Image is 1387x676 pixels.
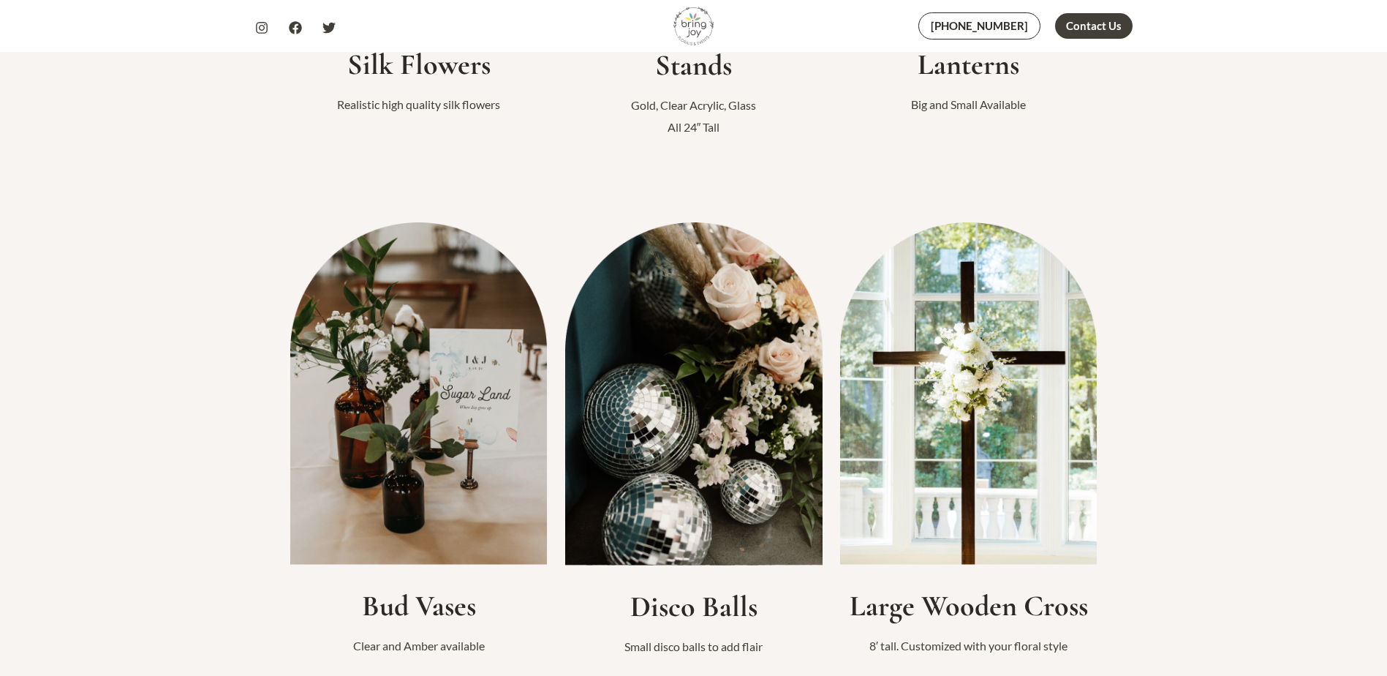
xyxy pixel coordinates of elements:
[565,636,823,658] p: Small disco balls to add flair
[290,94,548,116] p: Realistic high quality silk flowers
[290,635,548,657] p: Clear and Amber available
[1055,13,1133,39] a: Contact Us
[840,588,1097,623] h2: Large Wooden Cross
[840,635,1097,657] p: 8′ tall. Customized with your floral style
[322,21,336,34] a: Twitter
[255,21,268,34] a: Instagram
[565,48,823,83] h2: Stands
[840,94,1097,116] p: Big and Small Available
[290,47,548,82] h2: Silk Flowers
[290,588,548,623] h2: Bud Vases
[565,94,823,138] p: Gold, Clear Acrylic, Glass All 24″ Tall
[289,21,302,34] a: Facebook
[840,47,1097,82] h2: Lanterns
[918,12,1040,40] a: [PHONE_NUMBER]
[565,589,823,624] h2: Disco Balls
[673,6,714,46] img: Bring Joy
